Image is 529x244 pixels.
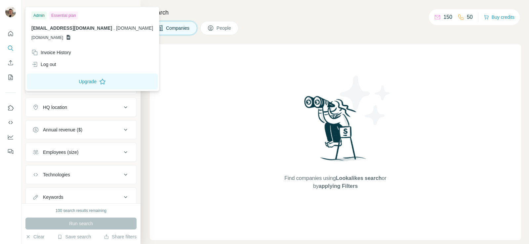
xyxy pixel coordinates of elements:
[49,12,78,19] div: Essential plan
[26,122,136,138] button: Annual revenue ($)
[467,13,473,21] p: 50
[336,71,395,130] img: Surfe Illustration - Stars
[150,8,521,17] h4: Search
[5,57,16,69] button: Enrich CSV
[56,208,106,214] div: 100 search results remaining
[5,28,16,40] button: Quick start
[43,194,63,200] div: Keywords
[43,149,78,156] div: Employees (size)
[319,183,358,189] span: applying Filters
[5,102,16,114] button: Use Surfe on LinkedIn
[484,13,514,22] button: Buy credits
[104,233,137,240] button: Share filters
[443,13,452,21] p: 150
[31,49,71,56] div: Invoice History
[166,25,190,31] span: Companies
[31,12,47,19] div: Admin
[5,131,16,143] button: Dashboard
[5,71,16,83] button: My lists
[25,233,44,240] button: Clear
[26,99,136,115] button: HQ location
[57,233,91,240] button: Save search
[26,144,136,160] button: Employees (size)
[116,25,153,31] span: [DOMAIN_NAME]
[26,189,136,205] button: Keywords
[31,25,112,31] span: [EMAIL_ADDRESS][DOMAIN_NAME]
[5,117,16,128] button: Use Surfe API
[5,42,16,54] button: Search
[217,25,232,31] span: People
[43,104,67,111] div: HQ location
[43,171,70,178] div: Technologies
[301,94,370,168] img: Surfe Illustration - Woman searching with binoculars
[26,167,136,183] button: Technologies
[25,6,46,12] div: New search
[27,74,158,89] button: Upgrade
[336,175,382,181] span: Lookalikes search
[5,7,16,17] img: Avatar
[43,126,82,133] div: Annual revenue ($)
[5,146,16,157] button: Feedback
[31,35,63,41] span: [DOMAIN_NAME]
[282,174,388,190] span: Find companies using or by
[113,25,115,31] span: .
[115,4,141,14] button: Hide
[31,61,56,68] div: Log out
